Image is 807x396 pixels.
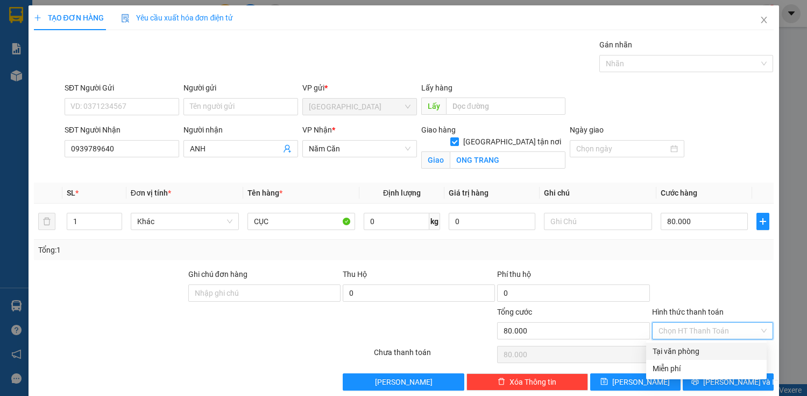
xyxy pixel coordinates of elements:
[183,124,298,136] div: Người nhận
[183,82,298,94] div: Người gửi
[652,308,724,316] label: Hình thức thanh toán
[375,376,433,388] span: [PERSON_NAME]
[653,363,760,374] div: Miễn phí
[309,141,410,157] span: Năm Căn
[599,40,632,49] label: Gán nhãn
[661,189,697,197] span: Cước hàng
[544,213,652,230] input: Ghi Chú
[570,126,604,134] label: Ngày giao
[760,16,768,24] span: close
[383,189,421,197] span: Định lượng
[703,376,778,388] span: [PERSON_NAME] và In
[446,98,565,115] input: Dọc đường
[509,376,556,388] span: Xóa Thông tin
[188,284,341,302] input: Ghi chú đơn hàng
[429,213,440,230] span: kg
[247,213,356,230] input: VD: Bàn, Ghế
[757,217,769,226] span: plus
[449,189,489,197] span: Giá trị hàng
[38,213,55,230] button: delete
[309,99,410,115] span: Sài Gòn
[114,75,129,90] span: SL
[9,76,214,89] div: Tên hàng: THÙNG ( : 1 )
[188,270,247,279] label: Ghi chú đơn hàng
[38,244,313,256] div: Tổng: 1
[421,84,452,92] span: Lấy hàng
[756,213,769,230] button: plus
[497,268,649,284] div: Phí thu hộ
[127,10,152,22] span: Nhận:
[691,378,699,386] span: printer
[9,9,119,33] div: [GEOGRAPHIC_DATA]
[600,378,608,386] span: save
[127,9,214,22] div: Năm Căn
[247,189,282,197] span: Tên hàng
[590,373,681,391] button: save[PERSON_NAME]
[302,82,417,94] div: VP gửi
[540,183,656,204] th: Ghi chú
[459,136,565,148] span: [GEOGRAPHIC_DATA] tận nơi
[131,189,171,197] span: Đơn vị tính
[612,376,670,388] span: [PERSON_NAME]
[65,82,179,94] div: SĐT Người Gửi
[450,151,565,169] input: Giao tận nơi
[65,124,179,136] div: SĐT Người Nhận
[373,346,497,365] div: Chưa thanh toán
[343,270,367,279] span: Thu Hộ
[34,13,104,22] span: TẠO ĐƠN HÀNG
[421,151,450,169] span: Giao
[121,14,130,23] img: icon
[683,373,773,391] button: printer[PERSON_NAME] và In
[421,98,446,115] span: Lấy
[67,189,75,197] span: SL
[302,126,332,134] span: VP Nhận
[127,22,214,35] div: TÂN
[421,126,456,134] span: Giao hàng
[34,14,41,22] span: plus
[466,373,588,391] button: deleteXóa Thông tin
[283,144,292,153] span: user-add
[9,9,26,20] span: Gửi:
[137,213,232,230] span: Khác
[576,143,668,155] input: Ngày giao
[127,35,214,50] div: 0942024924
[343,373,464,391] button: [PERSON_NAME]
[8,57,121,70] div: 50.000
[498,378,505,386] span: delete
[497,308,532,316] span: Tổng cước
[749,5,779,36] button: Close
[8,58,25,69] span: CR :
[121,13,233,22] span: Yêu cầu xuất hóa đơn điện tử
[449,213,535,230] input: 0
[653,345,760,357] div: Tại văn phòng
